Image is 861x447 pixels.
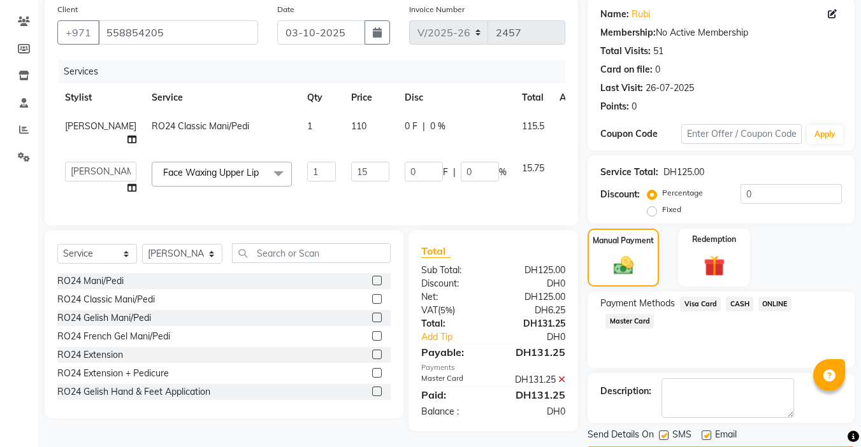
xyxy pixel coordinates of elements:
[493,373,575,387] div: DH131.25
[412,317,493,330] div: Total:
[662,187,703,199] label: Percentage
[423,120,425,133] span: |
[344,83,397,112] th: Price
[412,277,493,290] div: Discount:
[453,166,456,179] span: |
[493,317,575,330] div: DH131.25
[57,348,123,362] div: RO24 Extension
[680,297,721,311] span: Visa Card
[672,428,691,444] span: SMS
[600,100,629,113] div: Points:
[412,290,493,304] div: Net:
[600,385,651,398] div: Description:
[300,83,344,112] th: Qty
[57,293,155,306] div: RO24 Classic Mani/Pedi
[600,166,658,179] div: Service Total:
[57,4,78,15] label: Client
[600,45,651,58] div: Total Visits:
[57,20,99,45] button: +971
[552,83,594,112] th: Action
[443,166,448,179] span: F
[57,385,210,399] div: RO24 Gelish Hand & Feet Application
[600,297,675,310] span: Payment Methods
[807,125,843,144] button: Apply
[421,304,438,316] span: VAT
[655,63,660,76] div: 0
[412,405,493,418] div: Balance :
[163,167,259,178] span: Face Waxing Upper Lip
[692,234,736,245] label: Redemption
[421,245,451,258] span: Total
[397,83,514,112] th: Disc
[522,162,544,174] span: 15.75
[409,4,465,15] label: Invoice Number
[57,330,170,343] div: RO24 French Gel Mani/Pedi
[646,82,694,95] div: 26-07-2025
[653,45,663,58] div: 51
[421,362,565,373] div: Payments
[697,253,732,279] img: _gift.svg
[605,314,654,329] span: Master Card
[440,305,452,315] span: 5%
[600,8,629,21] div: Name:
[430,120,445,133] span: 0 %
[600,82,643,95] div: Last Visit:
[663,166,704,179] div: DH125.00
[351,120,366,132] span: 110
[412,344,493,360] div: Payable:
[600,127,681,141] div: Coupon Code
[152,120,249,132] span: RO24 Classic Mani/Pedi
[493,304,575,317] div: DH6.25
[681,124,802,144] input: Enter Offer / Coupon Code
[412,304,493,317] div: ( )
[57,311,151,325] div: RO24 Gelish Mani/Pedi
[607,254,640,277] img: _cash.svg
[144,83,300,112] th: Service
[514,83,552,112] th: Total
[232,243,391,263] input: Search or Scan
[493,344,575,360] div: DH131.25
[600,188,640,201] div: Discount:
[507,330,575,344] div: DH0
[600,63,653,76] div: Card on file:
[600,26,656,39] div: Membership:
[593,235,654,246] label: Manual Payment
[57,83,144,112] th: Stylist
[493,277,575,290] div: DH0
[412,373,493,387] div: Master Card
[726,297,753,311] span: CASH
[600,26,842,39] div: No Active Membership
[412,330,507,344] a: Add Tip
[59,60,575,83] div: Services
[493,405,575,418] div: DH0
[493,387,575,402] div: DH131.25
[632,100,637,113] div: 0
[632,8,650,21] a: Rubi
[588,428,654,444] span: Send Details On
[57,367,169,380] div: RO24 Extension + Pedicure
[57,274,124,288] div: RO24 Mani/Pedi
[412,264,493,277] div: Sub Total:
[715,428,737,444] span: Email
[493,264,575,277] div: DH125.00
[758,297,792,311] span: ONLINE
[499,166,507,179] span: %
[307,120,312,132] span: 1
[405,120,417,133] span: 0 F
[65,120,136,132] span: [PERSON_NAME]
[98,20,258,45] input: Search by Name/Mobile/Email/Code
[277,4,294,15] label: Date
[662,204,681,215] label: Fixed
[522,120,544,132] span: 115.5
[259,167,264,178] a: x
[493,290,575,304] div: DH125.00
[412,387,493,402] div: Paid:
